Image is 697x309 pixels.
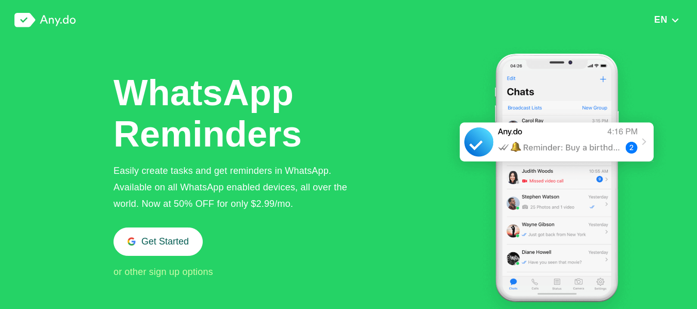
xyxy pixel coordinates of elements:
button: EN [651,14,683,25]
div: Easily create tasks and get reminders in WhatsApp. Available on all WhatsApp enabled devices, all... [114,162,364,212]
h1: WhatsApp Reminders [114,72,304,155]
span: or other sign up options [114,267,213,277]
button: Get Started [114,227,203,256]
span: EN [654,14,668,25]
img: logo [14,13,76,27]
img: down [671,17,679,24]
